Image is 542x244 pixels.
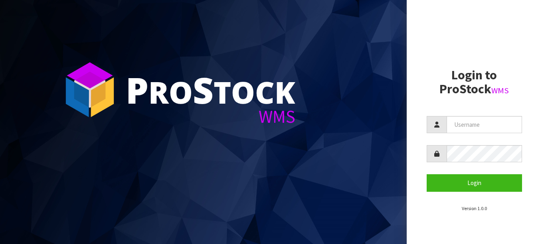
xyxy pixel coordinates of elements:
input: Username [447,116,522,133]
small: Version 1.0.0 [462,205,487,211]
div: WMS [126,108,295,126]
small: WMS [491,85,509,96]
div: ro tock [126,72,295,108]
img: ProStock Cube [60,60,120,120]
span: S [193,65,214,114]
span: P [126,65,148,114]
button: Login [427,174,522,191]
h2: Login to ProStock [427,68,522,96]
